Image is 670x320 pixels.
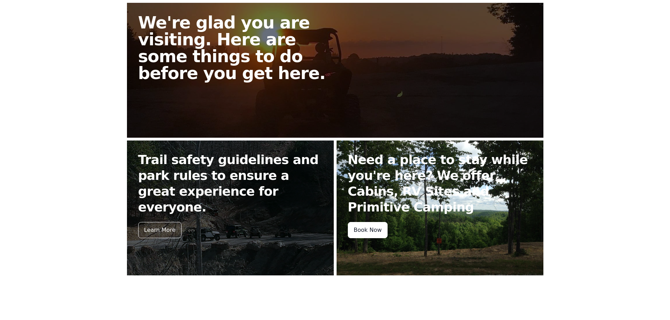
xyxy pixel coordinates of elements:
a: We're glad you are visiting. Here are some things to do before you get here. [127,3,543,138]
h2: Trail safety guidelines and park rules to ensure a great experience for everyone. [138,152,323,215]
div: Book Now [348,222,388,238]
a: Need a place to stay while you're here? We offer Cabins, RV Sites and Primitive Camping Book Now [337,141,543,275]
div: Learn More [138,222,181,238]
h2: We're glad you are visiting. Here are some things to do before you get here. [138,14,341,81]
a: Trail safety guidelines and park rules to ensure a great experience for everyone. Learn More [127,141,334,275]
h2: Need a place to stay while you're here? We offer Cabins, RV Sites and Primitive Camping [348,152,532,215]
